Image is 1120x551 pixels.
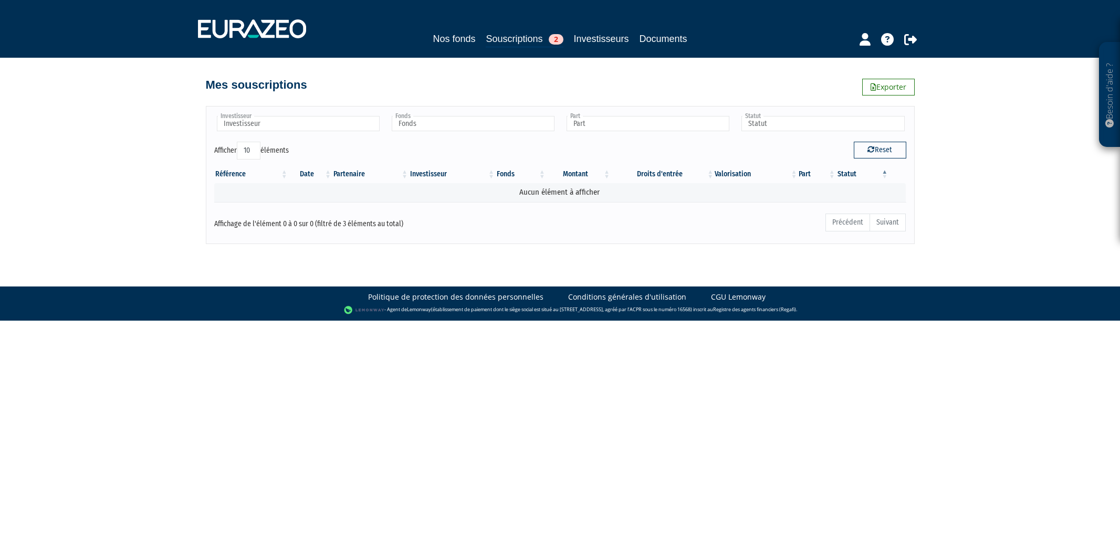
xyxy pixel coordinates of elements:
[862,79,915,96] a: Exporter
[496,165,547,183] th: Fonds: activer pour trier la colonne par ordre croissant
[206,79,307,91] h4: Mes souscriptions
[214,183,906,202] td: Aucun élément à afficher
[549,34,563,45] span: 2
[711,292,766,302] a: CGU Lemonway
[433,31,475,46] a: Nos fonds
[214,213,494,229] div: Affichage de l'élément 0 à 0 sur 0 (filtré de 3 éléments au total)
[407,306,431,313] a: Lemonway
[611,165,715,183] th: Droits d'entrée: activer pour trier la colonne par ordre croissant
[715,165,798,183] th: Valorisation: activer pour trier la colonne par ordre croissant
[1104,48,1116,142] p: Besoin d'aide ?
[486,31,563,48] a: Souscriptions2
[568,292,686,302] a: Conditions générales d'utilisation
[854,142,906,158] button: Reset
[237,142,260,160] select: Afficheréléments
[640,31,687,46] a: Documents
[198,19,306,38] img: 1732889491-logotype_eurazeo_blanc_rvb.png
[409,165,496,183] th: Investisseur: activer pour trier la colonne par ordre croissant
[547,165,611,183] th: Montant: activer pour trier la colonne par ordre croissant
[574,31,629,46] a: Investisseurs
[368,292,543,302] a: Politique de protection des données personnelles
[11,305,1109,315] div: - Agent de (établissement de paiement dont le siège social est situé au [STREET_ADDRESS], agréé p...
[332,165,409,183] th: Partenaire: activer pour trier la colonne par ordre croissant
[713,306,796,313] a: Registre des agents financiers (Regafi)
[344,305,384,315] img: logo-lemonway.png
[214,142,289,160] label: Afficher éléments
[799,165,836,183] th: Part: activer pour trier la colonne par ordre croissant
[836,165,889,183] th: Statut : activer pour trier la colonne par ordre d&eacute;croissant
[289,165,332,183] th: Date: activer pour trier la colonne par ordre croissant
[214,165,289,183] th: Référence : activer pour trier la colonne par ordre croissant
